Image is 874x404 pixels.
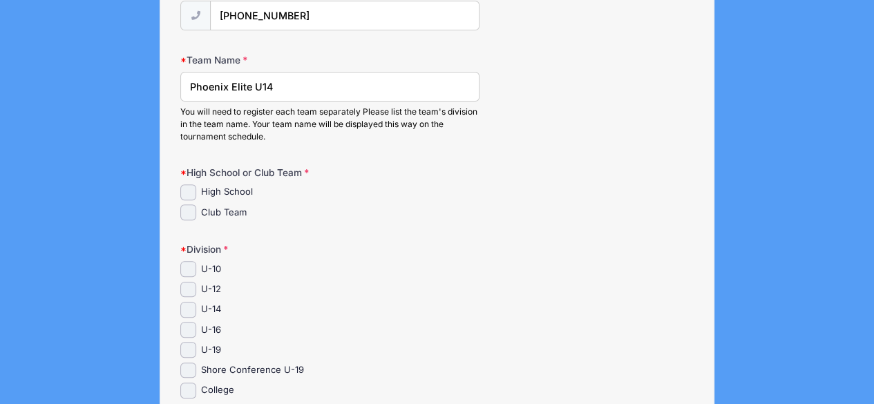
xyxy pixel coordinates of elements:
label: U-19 [201,343,221,357]
label: Team Name [180,53,352,67]
label: U-14 [201,302,221,316]
label: U-12 [201,282,221,296]
div: You will need to register each team separately Please list the team's division in the team name. ... [180,106,479,143]
label: Club Team [201,206,247,220]
label: Shore Conference U-19 [201,363,304,377]
label: High School [201,185,253,199]
label: U-16 [201,323,221,337]
label: U-10 [201,262,221,276]
label: Division [180,242,352,256]
label: High School or Club Team [180,166,352,180]
input: (xxx) xxx-xxxx [210,1,479,30]
label: College [201,383,234,397]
